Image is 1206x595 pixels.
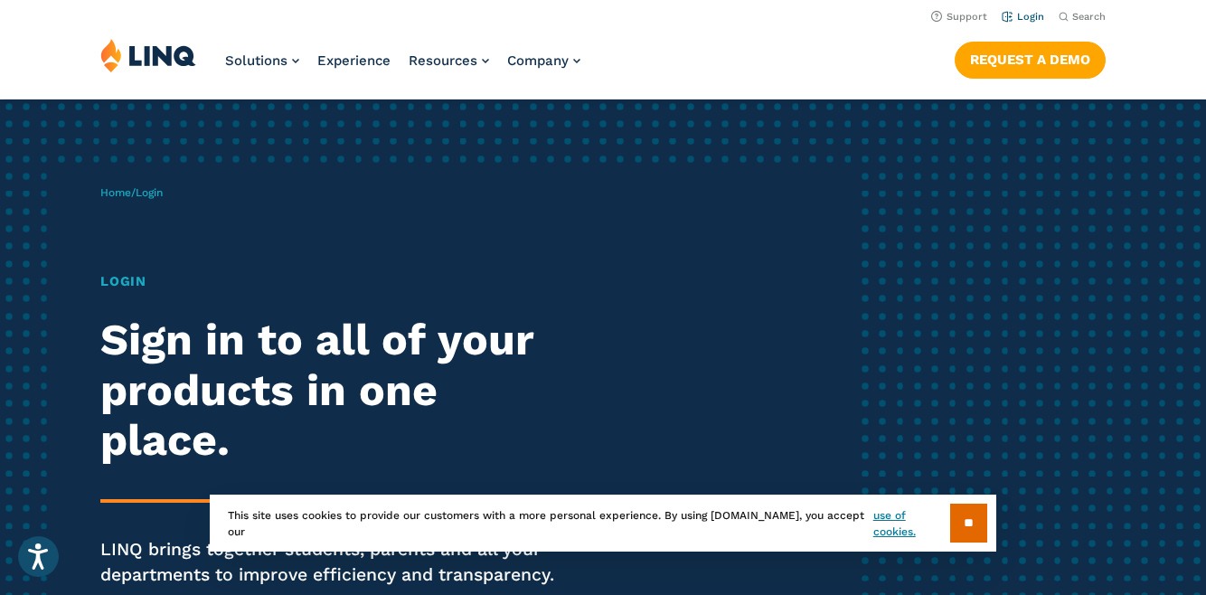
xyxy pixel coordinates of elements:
span: Resources [409,52,477,69]
h1: Login [100,271,565,291]
div: This site uses cookies to provide our customers with a more personal experience. By using [DOMAIN... [210,495,996,552]
a: Resources [409,52,489,69]
h2: Sign in to all of your products in one place. [100,315,565,465]
button: Open Search Bar [1059,10,1106,24]
span: Login [136,186,163,199]
span: Solutions [225,52,287,69]
a: Solutions [225,52,299,69]
img: LINQ | K‑12 Software [100,38,196,72]
nav: Button Navigation [955,38,1106,78]
span: Search [1072,11,1106,23]
a: Home [100,186,131,199]
a: Company [507,52,580,69]
nav: Primary Navigation [225,38,580,98]
span: / [100,186,163,199]
a: Request a Demo [955,42,1106,78]
a: use of cookies. [873,507,950,540]
a: Login [1002,11,1044,23]
a: Experience [317,52,391,69]
a: Support [931,11,987,23]
span: Company [507,52,569,69]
